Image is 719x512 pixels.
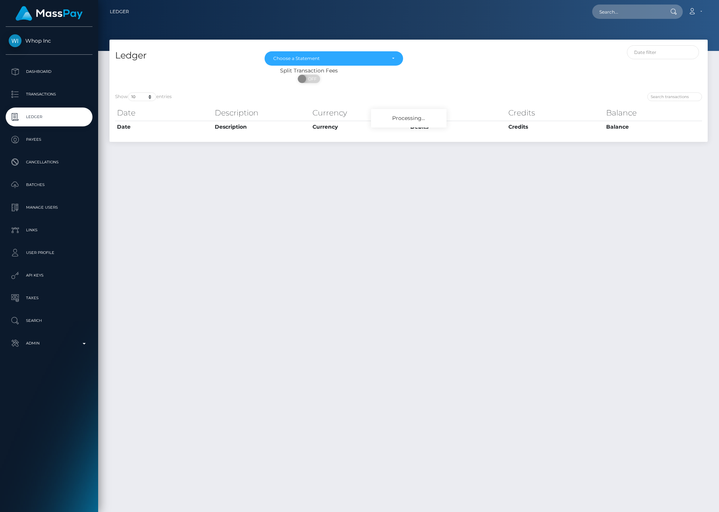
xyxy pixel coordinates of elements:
th: Balance [604,121,702,133]
div: Split Transaction Fees [109,67,508,75]
a: User Profile [6,243,92,262]
a: Search [6,311,92,330]
a: Admin [6,334,92,353]
th: Date [115,121,213,133]
a: API Keys [6,266,92,285]
img: MassPay Logo [15,6,83,21]
a: Transactions [6,85,92,104]
input: Date filter [627,45,699,59]
th: Debits [408,121,506,133]
th: Description [213,121,311,133]
h4: Ledger [115,49,253,62]
a: Ledger [110,4,129,20]
th: Debits [408,105,506,120]
input: Search... [592,5,663,19]
p: Ledger [9,111,89,123]
a: Dashboard [6,62,92,81]
th: Credits [507,105,604,120]
p: Dashboard [9,66,89,77]
th: Currency [311,105,408,120]
img: Whop Inc [9,34,22,47]
th: Date [115,105,213,120]
p: User Profile [9,247,89,258]
p: API Keys [9,270,89,281]
a: Links [6,221,92,240]
button: Choose a Statement [265,51,403,66]
p: Transactions [9,89,89,100]
div: Processing... [371,109,446,128]
a: Cancellations [6,153,92,172]
p: Batches [9,179,89,191]
input: Search transactions [647,92,702,101]
label: Show entries [115,92,172,101]
p: Cancellations [9,157,89,168]
th: Balance [604,105,702,120]
a: Payees [6,130,92,149]
p: Links [9,224,89,236]
a: Batches [6,175,92,194]
p: Payees [9,134,89,145]
div: Choose a Statement [273,55,385,62]
a: Manage Users [6,198,92,217]
span: Whop Inc [6,37,92,44]
p: Search [9,315,89,326]
span: OFF [302,75,321,83]
p: Admin [9,338,89,349]
th: Currency [311,121,408,133]
select: Showentries [128,92,156,101]
a: Taxes [6,289,92,308]
p: Taxes [9,292,89,304]
p: Manage Users [9,202,89,213]
a: Ledger [6,108,92,126]
th: Description [213,105,311,120]
th: Credits [507,121,604,133]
